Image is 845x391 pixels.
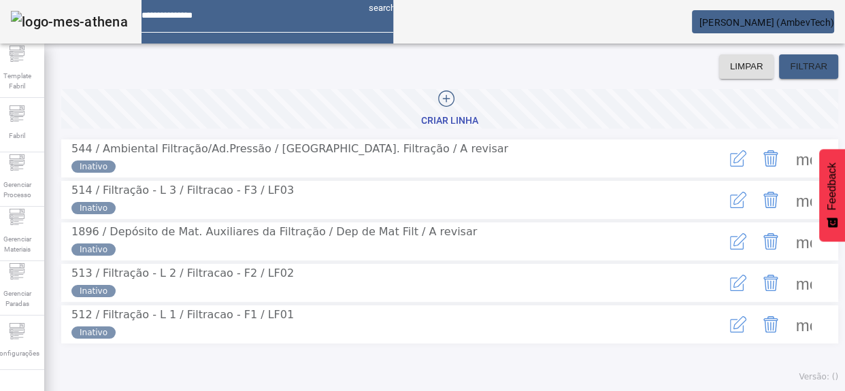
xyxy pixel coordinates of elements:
button: Mais [787,142,820,175]
button: Delete [755,142,787,175]
span: FILTRAR [790,60,827,73]
img: logo-mes-athena [11,11,128,33]
span: [PERSON_NAME] (AmbevTech) [699,17,834,28]
span: 514 / Filtração - L 3 / Filtracao - F3 / LF03 [71,184,294,197]
button: Criar linha [61,89,838,129]
button: Delete [755,308,787,341]
span: Versão: () [799,372,838,381]
button: Delete [755,267,787,299]
span: Feedback [826,163,838,210]
span: Inativo [80,285,107,297]
button: Mais [787,308,820,341]
button: Feedback - Mostrar pesquisa [819,149,845,241]
span: 513 / Filtração - L 2 / Filtracao - F2 / LF02 [71,267,294,279]
span: 1896 / Depósito de Mat. Auxiliares da Filtração / Dep de Mat Filt / A revisar [71,225,477,238]
span: Inativo [80,202,107,214]
button: Mais [787,184,820,216]
span: LIMPAR [730,60,763,73]
span: Fabril [5,126,29,145]
div: Criar linha [421,114,478,128]
span: 512 / Filtração - L 1 / Filtracao - F1 / LF01 [71,308,294,321]
span: Inativo [80,326,107,339]
span: 544 / Ambiental Filtração/Ad.Pressão / [GEOGRAPHIC_DATA]. Filtração / A revisar [71,142,508,155]
span: Inativo [80,160,107,173]
button: Mais [787,225,820,258]
button: Delete [755,184,787,216]
span: Inativo [80,243,107,256]
button: FILTRAR [779,54,838,79]
button: Mais [787,267,820,299]
button: Delete [755,225,787,258]
button: LIMPAR [719,54,774,79]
